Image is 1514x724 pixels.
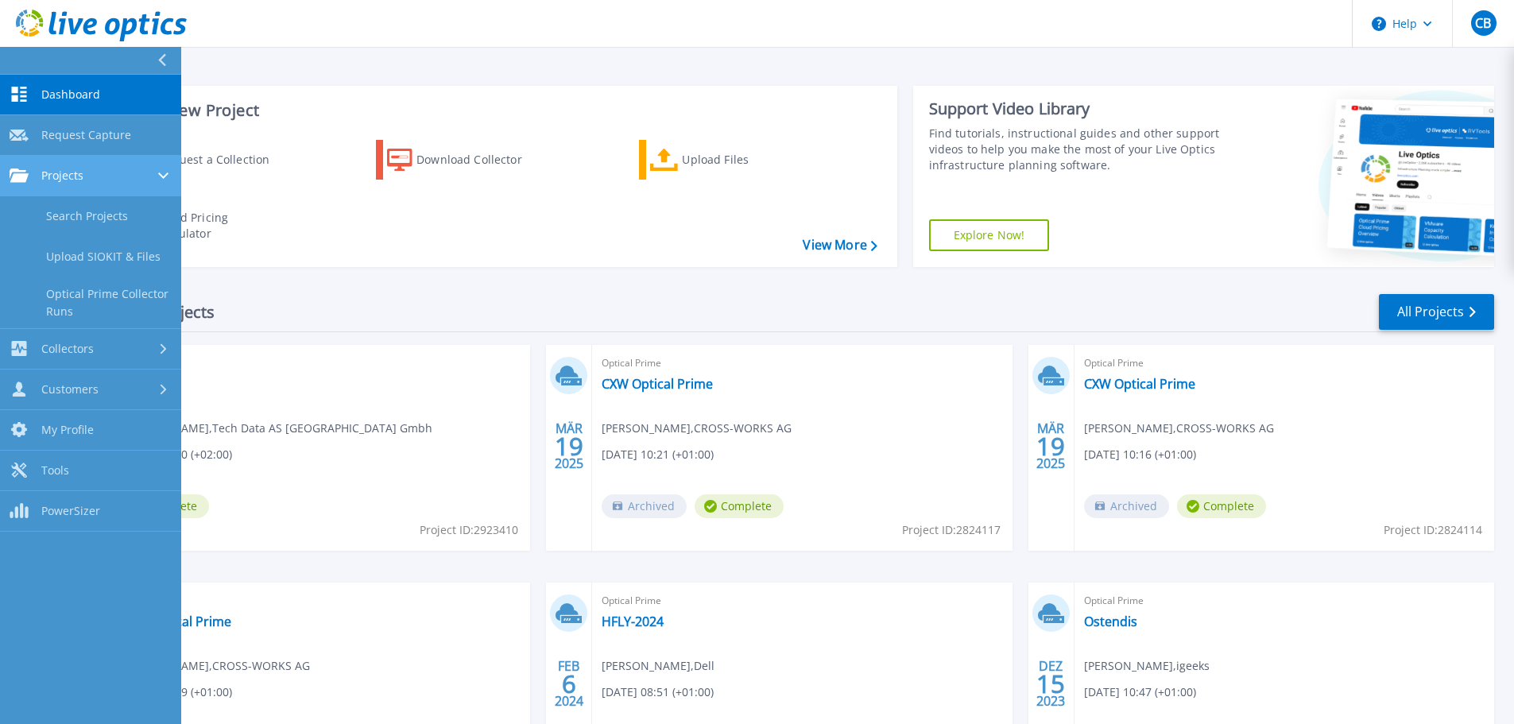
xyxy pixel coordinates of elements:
[113,206,290,246] a: Cloud Pricing Calculator
[1036,655,1066,713] div: DEZ 2023
[1177,494,1266,518] span: Complete
[555,439,583,453] span: 19
[602,592,1002,610] span: Optical Prime
[120,420,432,437] span: [PERSON_NAME] , Tech Data AS [GEOGRAPHIC_DATA] Gmbh
[1384,521,1482,539] span: Project ID: 2824114
[41,504,100,518] span: PowerSizer
[554,417,584,475] div: MÄR 2025
[602,657,714,675] span: [PERSON_NAME] , Dell
[41,423,94,437] span: My Profile
[562,677,576,691] span: 6
[1036,417,1066,475] div: MÄR 2025
[602,614,664,629] a: HFLY-2024
[1475,17,1491,29] span: CB
[1084,446,1196,463] span: [DATE] 10:16 (+01:00)
[376,140,553,180] a: Download Collector
[1036,439,1065,453] span: 19
[41,342,94,356] span: Collectors
[1084,657,1210,675] span: [PERSON_NAME] , igeeks
[120,354,521,372] span: Optical Prime
[1084,683,1196,701] span: [DATE] 10:47 (+01:00)
[1084,494,1169,518] span: Archived
[120,657,310,675] span: [PERSON_NAME] , CROSS-WORKS AG
[113,140,290,180] a: Request a Collection
[41,463,69,478] span: Tools
[113,102,877,119] h3: Start a New Project
[41,382,99,397] span: Customers
[602,376,713,392] a: CXW Optical Prime
[1084,354,1485,372] span: Optical Prime
[602,420,792,437] span: [PERSON_NAME] , CROSS-WORKS AG
[41,87,100,102] span: Dashboard
[695,494,784,518] span: Complete
[156,210,283,242] div: Cloud Pricing Calculator
[602,446,714,463] span: [DATE] 10:21 (+01:00)
[639,140,816,180] a: Upload Files
[602,683,714,701] span: [DATE] 08:51 (+01:00)
[120,592,521,610] span: Optical Prime
[929,126,1226,173] div: Find tutorials, instructional guides and other support videos to help you make the most of your L...
[416,144,544,176] div: Download Collector
[803,238,877,253] a: View More
[1379,294,1494,330] a: All Projects
[1036,677,1065,691] span: 15
[602,494,687,518] span: Archived
[1084,614,1137,629] a: Ostendis
[41,128,131,142] span: Request Capture
[41,168,83,183] span: Projects
[554,655,584,713] div: FEB 2024
[158,144,285,176] div: Request a Collection
[929,99,1226,119] div: Support Video Library
[929,219,1050,251] a: Explore Now!
[1084,376,1195,392] a: CXW Optical Prime
[1084,592,1485,610] span: Optical Prime
[682,144,809,176] div: Upload Files
[602,354,1002,372] span: Optical Prime
[1084,420,1274,437] span: [PERSON_NAME] , CROSS-WORKS AG
[420,521,518,539] span: Project ID: 2923410
[902,521,1001,539] span: Project ID: 2824117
